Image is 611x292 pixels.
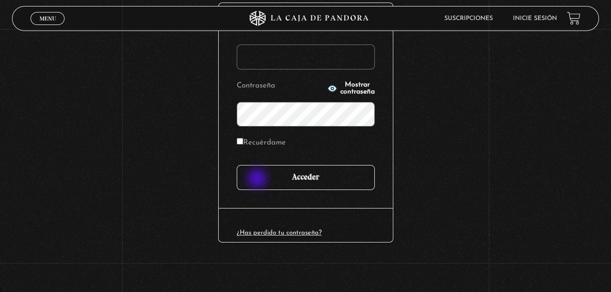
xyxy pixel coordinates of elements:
[237,229,322,236] a: ¿Has perdido tu contraseña?
[444,15,493,21] a: Suscripciones
[340,81,375,95] span: Mostrar contraseña
[327,81,375,95] button: Mostrar contraseña
[237,138,243,144] input: Recuérdame
[40,15,56,21] span: Menu
[237,135,286,151] label: Recuérdame
[567,11,580,25] a: View your shopping cart
[513,15,557,21] a: Inicie sesión
[237,78,324,94] label: Contraseña
[36,23,60,30] span: Cerrar
[237,165,375,190] input: Acceder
